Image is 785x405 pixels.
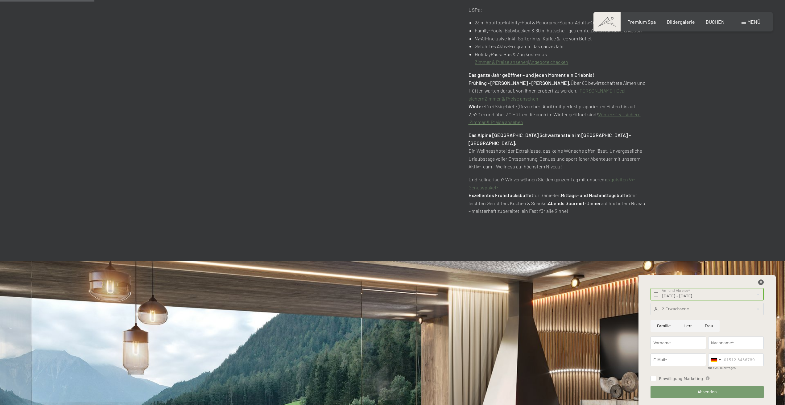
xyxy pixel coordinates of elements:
[469,176,635,190] a: exquisiten ¾-Genusspaket:
[659,376,703,382] span: Einwilligung Marketing
[561,192,630,198] strong: Mittags- und Nachmittagsbuffet
[475,42,645,50] li: Geführtes Aktiv-Programm das ganze Jahr
[475,35,645,43] li: ¾-All-Inclusive inkl. Softdrinks, Kaffee & Tee vom Buffet
[706,19,725,25] a: BUCHEN
[708,353,764,366] input: 01512 3456789
[747,19,760,25] span: Menü
[469,192,533,198] strong: Exzellentes Frühstücksbuffet
[667,19,695,25] a: Bildergalerie
[709,354,723,366] div: Germany (Deutschland): +49
[529,59,568,65] a: Angebote checken
[469,71,646,126] p: Über 80 bewirtschaftete Almen und Hütten warten darauf, von Ihnen erobert zu werden. Drei Skigebi...
[548,200,601,206] strong: Abends Gourmet-Dinner
[469,88,626,101] a: [PERSON_NAME]-Deal sichern
[475,27,645,35] li: Family-Pools, Babybecken & 60 m Rutsche – getrennte Zonen für Ruhe & Action
[708,366,736,370] label: für evtl. Rückfragen
[469,80,571,86] strong: Frühling - [PERSON_NAME] - [PERSON_NAME]:
[469,176,646,215] p: Und kulinarisch? Wir verwöhnen Sie den ganzen Tag mit unserem für Genießer, mit leichten Gerichte...
[697,389,717,395] span: Absenden
[475,19,645,27] li: 23 m Rooftop-Infinity-Pool & Panorama-Sauna (Adults-Only)
[469,119,523,125] a: Zimmer & Preise ansehen
[485,96,538,101] a: Zimmer & Preise ansehen
[475,50,645,66] li: HolidayPass: Bus & Zug kostenlos |
[469,72,594,78] strong: Das ganze Jahr geöffnet – und jeden Moment ein Erlebnis!
[475,59,528,65] a: Zimmer & Preise ansehen
[469,131,646,171] p: Ein Wellnesshotel der Extraklasse, das keine Wünsche offen lässt. Unvergessliche Urlaubstage voll...
[469,132,631,146] strong: Das Alpine [GEOGRAPHIC_DATA] Schwarzenstein im [GEOGRAPHIC_DATA] – [GEOGRAPHIC_DATA]:
[469,103,485,109] strong: Winter:
[469,6,646,14] p: USPs :
[651,386,763,399] button: Absenden
[627,19,656,25] a: Premium Spa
